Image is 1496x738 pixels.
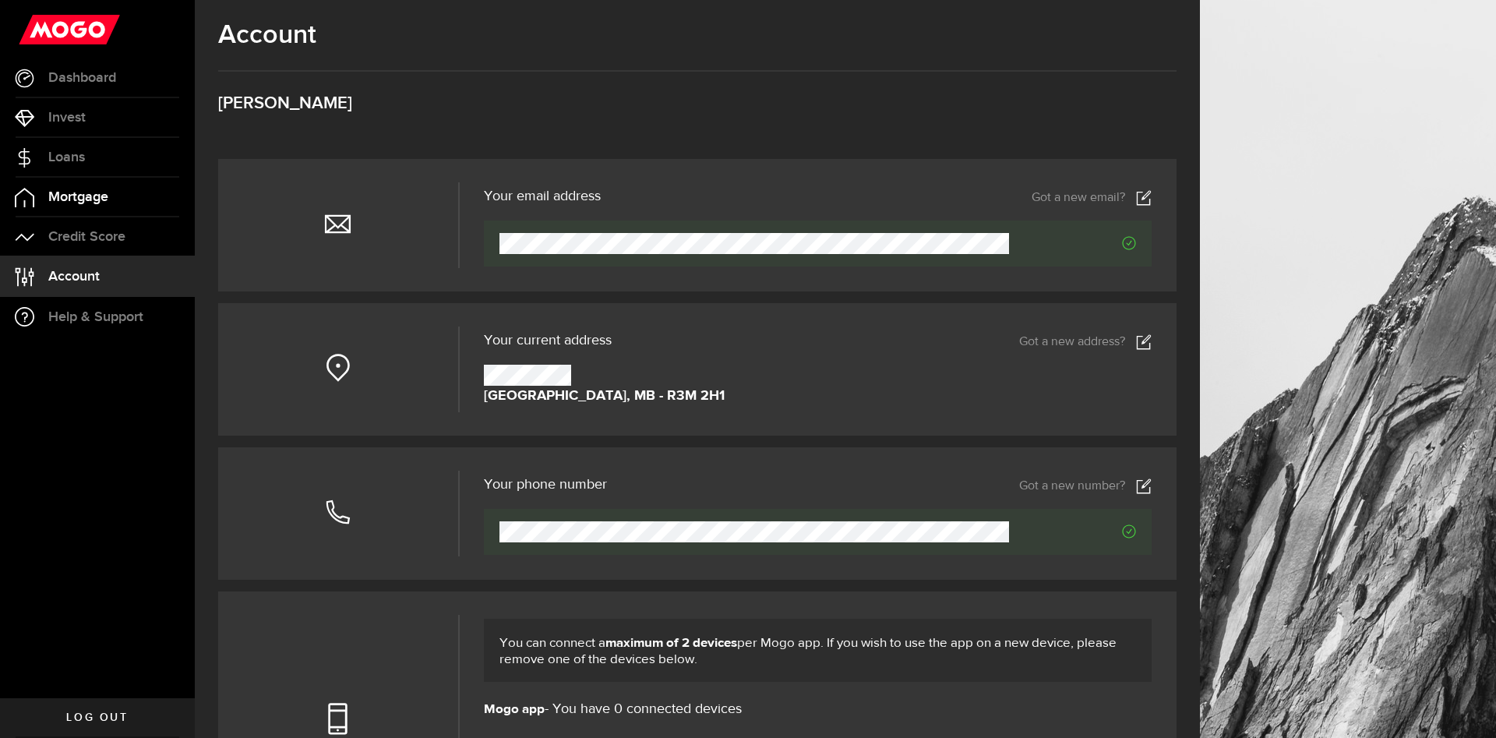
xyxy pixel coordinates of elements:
[605,637,737,650] b: maximum of 2 devices
[48,270,100,284] span: Account
[1032,190,1152,206] a: Got a new email?
[48,190,108,204] span: Mortgage
[484,386,725,407] strong: [GEOGRAPHIC_DATA], MB - R3M 2H1
[48,150,85,164] span: Loans
[1009,236,1136,250] span: Verified
[48,111,86,125] span: Invest
[484,478,607,492] h3: Your phone number
[48,310,143,324] span: Help & Support
[484,701,742,719] span: - You have 0 connected devices
[66,712,128,723] span: Log out
[48,71,116,85] span: Dashboard
[1019,334,1152,350] a: Got a new address?
[1009,524,1136,538] span: Verified
[484,703,545,716] b: Mogo app
[218,95,1177,112] h3: [PERSON_NAME]
[484,619,1152,682] div: You can connect a per Mogo app. If you wish to use the app on a new device, please remove one of ...
[48,230,125,244] span: Credit Score
[484,189,601,203] h3: Your email address
[484,334,612,348] span: Your current address
[218,19,1177,51] h1: Account
[1019,478,1152,494] a: Got a new number?
[12,6,59,53] button: Open LiveChat chat widget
